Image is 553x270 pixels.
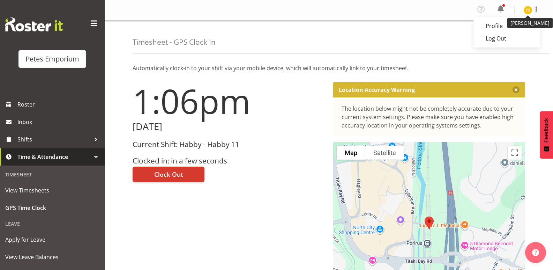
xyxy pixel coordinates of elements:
span: View Timesheets [5,185,99,196]
span: Inbox [17,117,101,127]
img: tamara-straker11292.jpg [524,6,532,14]
span: Feedback [543,118,550,143]
button: Show street map [337,146,365,160]
div: The location below might not be completely accurate due to your current system settings. Please m... [342,104,517,130]
div: Petes Emporium [25,54,79,64]
span: Clock Out [154,170,183,179]
a: View Leave Balances [2,248,103,266]
span: Roster [17,99,101,110]
a: View Timesheets [2,182,103,199]
a: Apply for Leave [2,231,103,248]
h1: 1:06pm [133,82,325,120]
h3: Current Shift: Habby - Habby 11 [133,140,325,148]
p: Automatically clock-in to your shift via your mobile device, which will automatically link to you... [133,64,525,72]
img: help-xxl-2.png [532,249,539,256]
span: View Leave Balances [5,252,99,262]
div: Leave [2,217,103,231]
h2: [DATE] [133,121,325,132]
button: Close message [513,86,520,93]
a: GPS Time Clock [2,199,103,217]
button: Clock Out [133,167,204,182]
button: Feedback - Show survey [540,111,553,159]
img: Rosterit website logo [5,17,63,31]
a: Profile [473,20,540,32]
span: Shifts [17,134,91,145]
h4: Timesheet - GPS Clock In [133,38,216,46]
a: Log Out [473,32,540,45]
h3: Clocked in: in a few seconds [133,157,325,165]
p: Location Accuracy Warning [339,86,415,93]
span: GPS Time Clock [5,203,99,213]
span: Time & Attendance [17,152,91,162]
button: Show satellite imagery [365,146,404,160]
div: Timesheet [2,167,103,182]
button: Toggle fullscreen view [508,146,522,160]
span: Apply for Leave [5,234,99,245]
